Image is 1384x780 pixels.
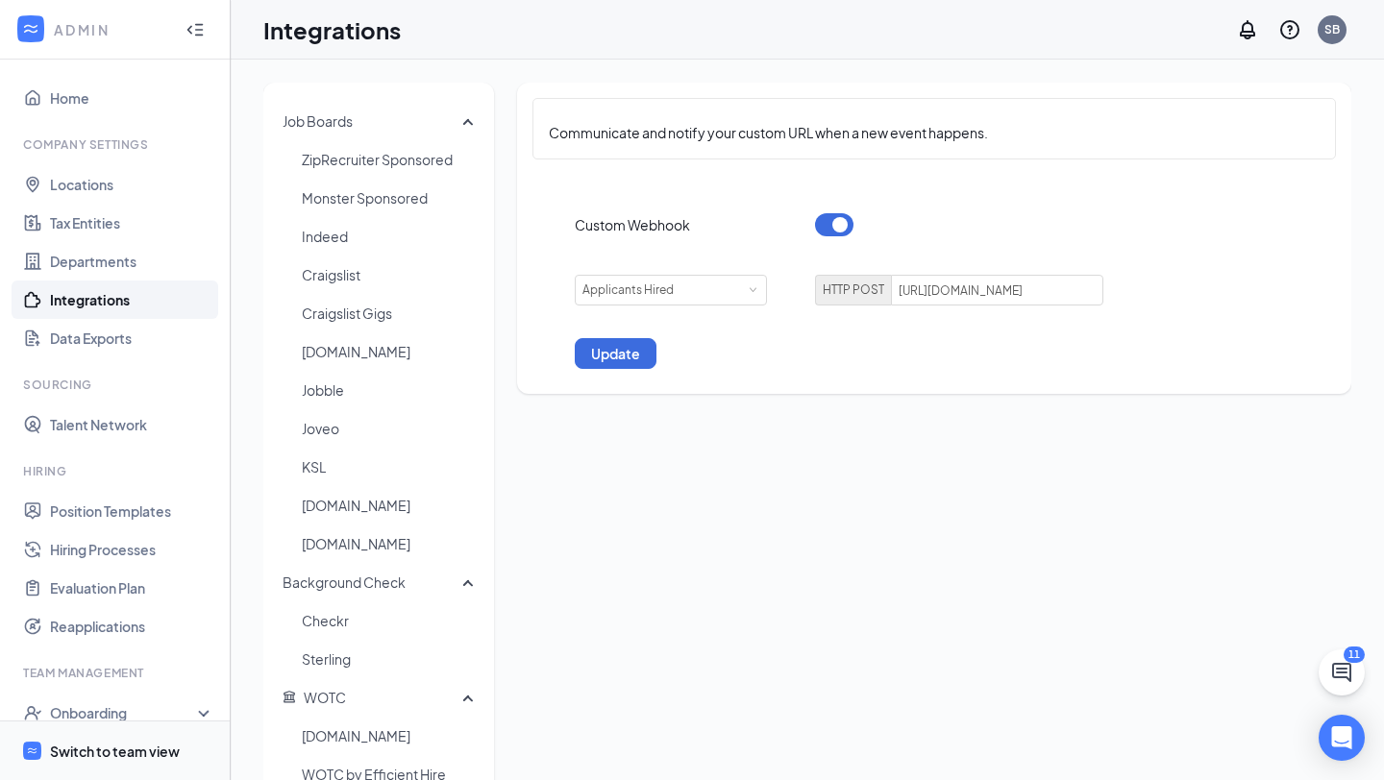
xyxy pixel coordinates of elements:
span: KSL [302,448,480,486]
a: Home [50,79,214,117]
span: Job Boards [283,112,353,130]
a: Hiring Processes [50,530,214,569]
div: Company Settings [23,136,210,153]
button: Update [575,338,656,369]
span: Craigslist Gigs [302,294,480,332]
span: Communicate and notify your custom URL when a new event happens. [549,122,1320,143]
span: HTTP POST [815,275,891,305]
svg: Collapse [185,20,205,39]
svg: ChatActive [1330,661,1353,684]
a: Locations [50,165,214,204]
a: Departments [50,242,214,280]
span: ZipRecruiter Sponsored [302,140,480,179]
span: Checkr [302,601,480,640]
svg: WorkstreamLogo [21,19,40,38]
a: Data Exports [50,319,214,357]
span: Monster Sponsored [302,179,480,217]
span: WOTC [304,689,346,706]
div: Open Intercom Messenger [1319,715,1365,761]
span: Indeed [302,217,480,256]
div: Switch to team view [50,742,180,761]
svg: WorkstreamLogo [26,744,38,757]
div: Applicants Hired [582,276,687,305]
span: Custom Webhook [575,216,690,233]
span: [DOMAIN_NAME] [302,717,480,755]
span: Sterling [302,640,480,678]
span: Joveo [302,409,480,448]
span: Background Check [283,573,406,591]
a: Evaluation Plan [50,569,214,607]
a: Reapplications [50,607,214,646]
span: [DOMAIN_NAME] [302,486,480,524]
button: ChatActive [1319,649,1365,695]
svg: Government [283,690,296,703]
input: Please input your webhook URL. [891,275,1103,305]
h1: Integrations [263,13,401,46]
div: Onboarding [50,703,198,722]
a: Tax Entities [50,204,214,242]
svg: Notifications [1236,18,1259,41]
div: Sourcing [23,377,210,393]
span: [DOMAIN_NAME] [302,524,480,563]
span: [DOMAIN_NAME] [302,332,480,371]
a: Talent Network [50,405,214,444]
span: Craigslist [302,256,480,294]
a: Integrations [50,280,214,319]
div: 11 [1344,646,1365,663]
div: Team Management [23,665,210,681]
svg: QuestionInfo [1278,18,1301,41]
svg: UserCheck [23,703,42,722]
div: SB [1324,21,1340,37]
a: Position Templates [50,492,214,530]
div: ADMIN [54,20,168,39]
div: Hiring [23,463,210,479]
span: Jobble [302,371,480,409]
